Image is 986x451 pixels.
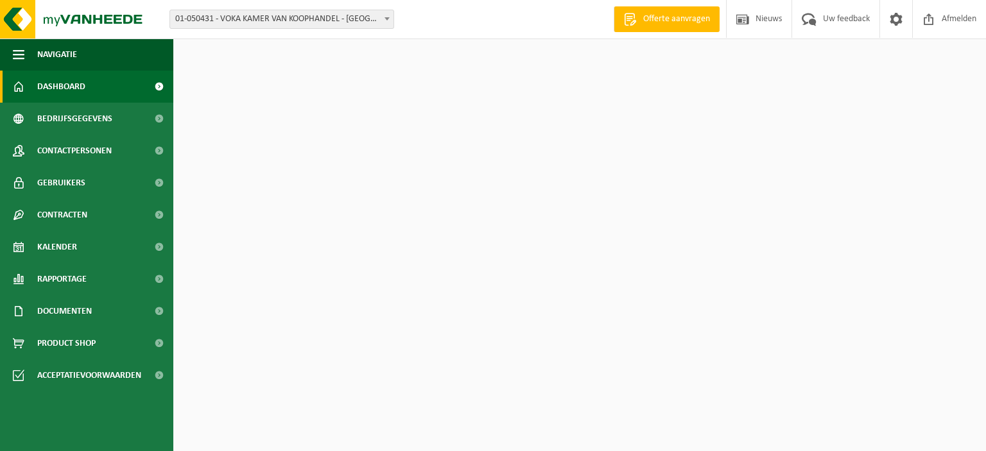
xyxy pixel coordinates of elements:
span: Contactpersonen [37,135,112,167]
span: 01-050431 - VOKA KAMER VAN KOOPHANDEL - KORTRIJK [169,10,394,29]
span: Rapportage [37,263,87,295]
a: Offerte aanvragen [614,6,720,32]
span: Bedrijfsgegevens [37,103,112,135]
span: Contracten [37,199,87,231]
span: Gebruikers [37,167,85,199]
span: Product Shop [37,327,96,359]
span: Acceptatievoorwaarden [37,359,141,391]
span: Kalender [37,231,77,263]
span: 01-050431 - VOKA KAMER VAN KOOPHANDEL - KORTRIJK [170,10,394,28]
span: Documenten [37,295,92,327]
span: Offerte aanvragen [640,13,713,26]
span: Dashboard [37,71,85,103]
span: Navigatie [37,38,77,71]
